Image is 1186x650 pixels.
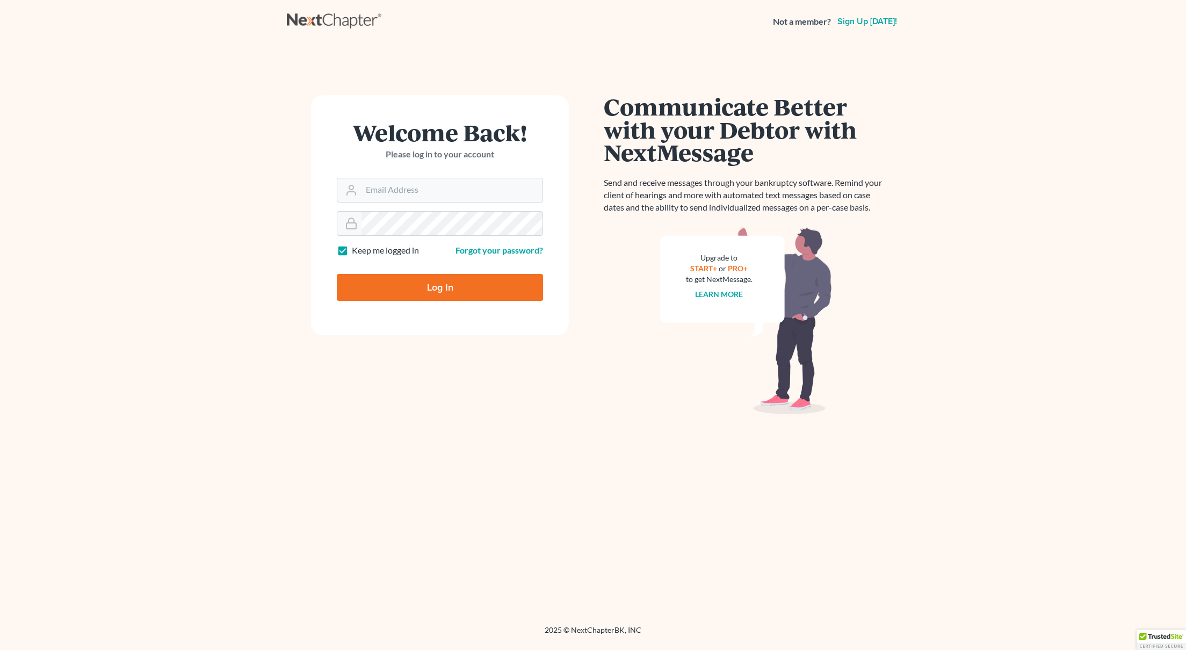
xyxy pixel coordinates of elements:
[660,227,832,415] img: nextmessage_bg-59042aed3d76b12b5cd301f8e5b87938c9018125f34e5fa2b7a6b67550977c72.svg
[337,274,543,301] input: Log In
[773,16,831,28] strong: Not a member?
[696,290,743,299] a: Learn more
[361,178,543,202] input: Email Address
[1137,630,1186,650] div: TrustedSite Certified
[337,148,543,161] p: Please log in to your account
[686,252,753,263] div: Upgrade to
[691,264,718,273] a: START+
[686,274,753,285] div: to get NextMessage.
[604,95,888,164] h1: Communicate Better with your Debtor with NextMessage
[455,245,543,255] a: Forgot your password?
[287,625,899,644] div: 2025 © NextChapterBK, INC
[728,264,748,273] a: PRO+
[604,177,888,214] p: Send and receive messages through your bankruptcy software. Remind your client of hearings and mo...
[352,244,419,257] label: Keep me logged in
[337,121,543,144] h1: Welcome Back!
[719,264,727,273] span: or
[835,17,899,26] a: Sign up [DATE]!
